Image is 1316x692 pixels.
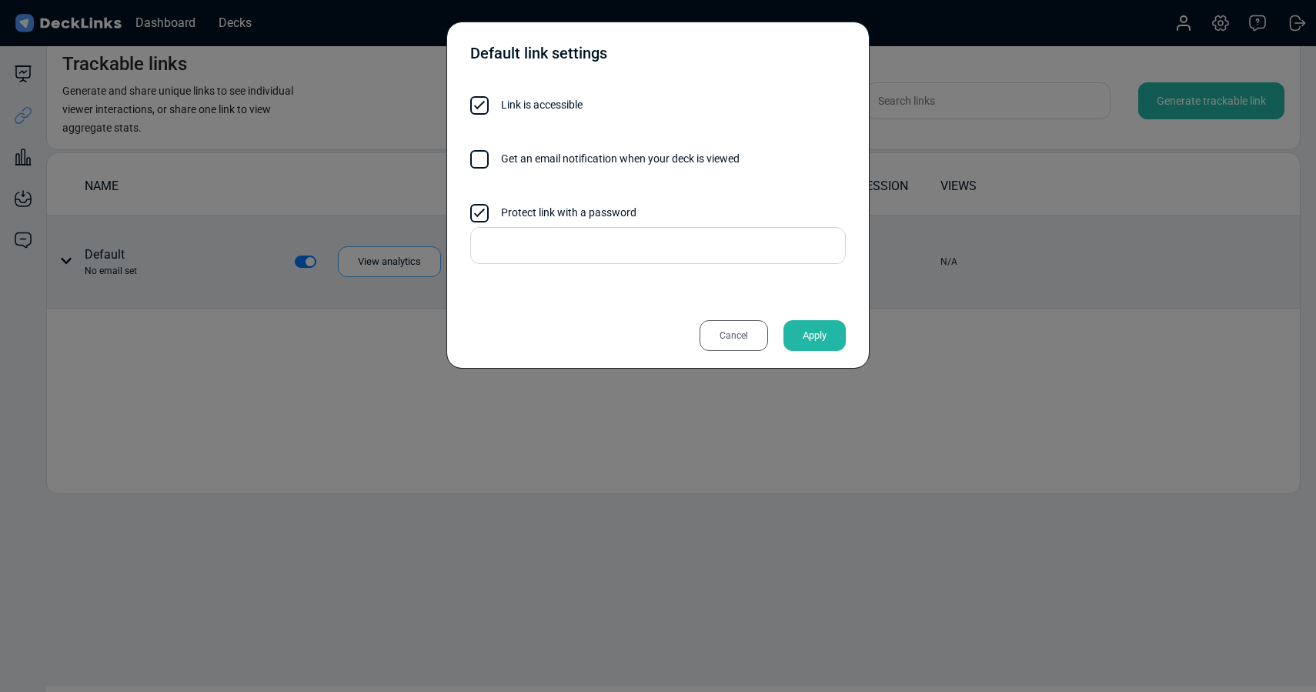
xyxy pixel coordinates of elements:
div: Default link settings [470,42,607,72]
div: Cancel [700,320,768,351]
label: Protect link with a password [470,204,846,221]
div: Apply [783,320,846,351]
label: Get an email notification when your deck is viewed [470,150,846,167]
label: Link is accessible [470,96,846,113]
